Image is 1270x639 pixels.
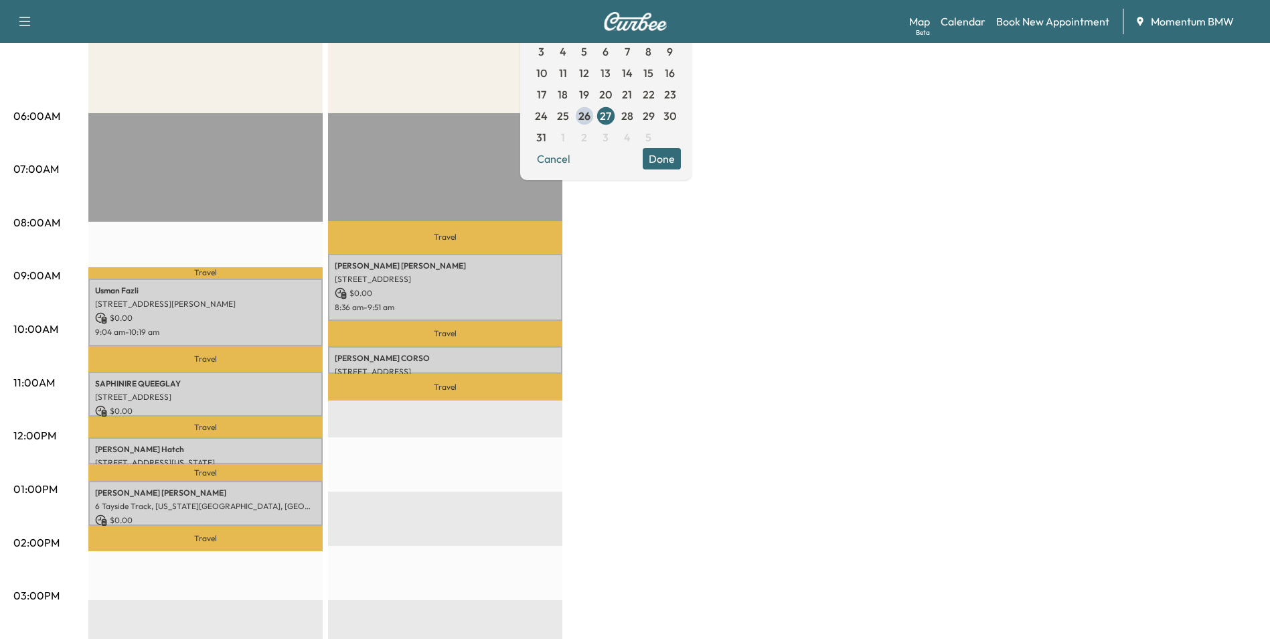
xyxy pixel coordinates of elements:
[622,86,632,102] span: 21
[625,44,630,60] span: 7
[13,587,60,603] p: 03:00PM
[536,129,546,145] span: 31
[13,161,59,177] p: 07:00AM
[328,374,562,401] p: Travel
[88,267,323,279] p: Travel
[536,65,547,81] span: 10
[559,65,567,81] span: 11
[531,148,576,169] button: Cancel
[335,302,556,313] p: 8:36 am - 9:51 am
[600,108,611,124] span: 27
[328,321,562,346] p: Travel
[579,86,589,102] span: 19
[538,44,544,60] span: 3
[579,65,589,81] span: 12
[909,13,930,29] a: MapBeta
[643,65,653,81] span: 15
[622,65,633,81] span: 14
[95,392,316,403] p: [STREET_ADDRESS]
[13,267,60,283] p: 09:00AM
[581,44,587,60] span: 5
[601,65,611,81] span: 13
[13,427,56,443] p: 12:00PM
[560,44,566,60] span: 4
[95,378,316,389] p: SAPHINIRE QUEEGLAY
[581,129,587,145] span: 2
[537,86,546,102] span: 17
[88,526,323,551] p: Travel
[664,86,676,102] span: 23
[95,285,316,296] p: Usman Fazli
[95,327,316,338] p: 9:04 am - 10:19 am
[558,86,568,102] span: 18
[88,346,323,372] p: Travel
[13,374,55,390] p: 11:00AM
[665,65,675,81] span: 16
[599,86,612,102] span: 20
[996,13,1109,29] a: Book New Appointment
[335,366,556,377] p: [STREET_ADDRESS]
[13,214,60,230] p: 08:00AM
[95,299,316,309] p: [STREET_ADDRESS][PERSON_NAME]
[603,44,609,60] span: 6
[557,108,569,124] span: 25
[13,481,58,497] p: 01:00PM
[335,274,556,285] p: [STREET_ADDRESS]
[941,13,985,29] a: Calendar
[621,108,633,124] span: 28
[95,488,316,498] p: [PERSON_NAME] [PERSON_NAME]
[535,108,548,124] span: 24
[95,312,316,324] p: $ 0.00
[663,108,676,124] span: 30
[561,129,565,145] span: 1
[88,464,323,480] p: Travel
[95,501,316,512] p: 6 Tayside Track, [US_STATE][GEOGRAPHIC_DATA], [GEOGRAPHIC_DATA]
[624,129,631,145] span: 4
[643,108,655,124] span: 29
[645,129,651,145] span: 5
[578,108,590,124] span: 26
[645,44,651,60] span: 8
[88,417,323,437] p: Travel
[1151,13,1234,29] span: Momentum BMW
[603,12,667,31] img: Curbee Logo
[95,457,316,468] p: [STREET_ADDRESS][US_STATE]
[667,44,673,60] span: 9
[335,261,556,271] p: [PERSON_NAME] [PERSON_NAME]
[13,108,60,124] p: 06:00AM
[603,129,609,145] span: 3
[95,405,316,417] p: $ 0.00
[13,321,58,337] p: 10:00AM
[335,287,556,299] p: $ 0.00
[95,514,316,526] p: $ 0.00
[328,221,562,253] p: Travel
[335,353,556,364] p: [PERSON_NAME] CORSO
[643,148,681,169] button: Done
[13,535,60,551] p: 02:00PM
[643,86,655,102] span: 22
[95,444,316,455] p: [PERSON_NAME] Hatch
[916,27,930,38] div: Beta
